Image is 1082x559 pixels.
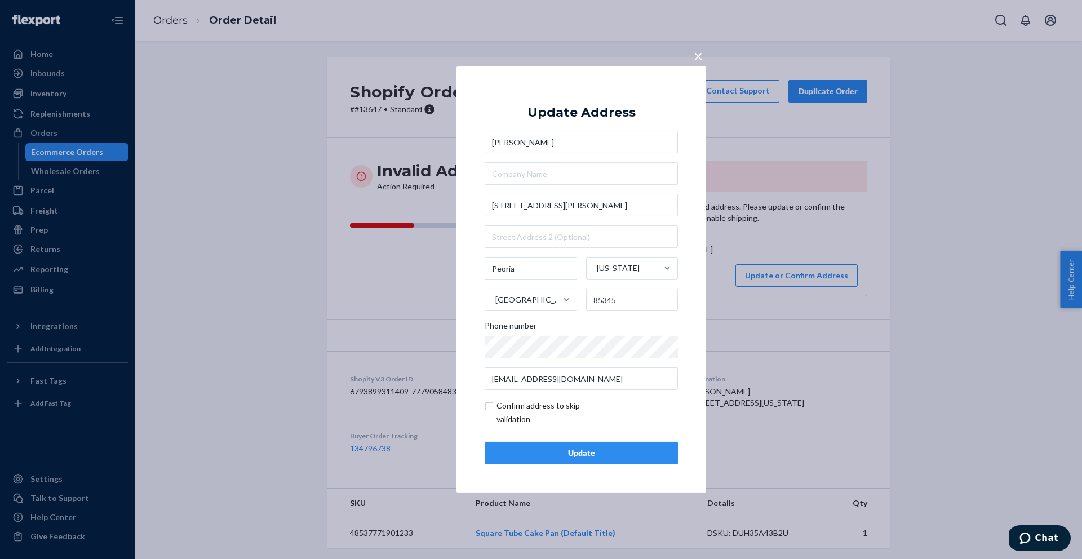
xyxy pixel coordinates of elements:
[485,442,678,464] button: Update
[494,289,495,311] input: [GEOGRAPHIC_DATA]
[586,289,679,311] input: ZIP Code
[485,320,536,336] span: Phone number
[694,46,703,65] span: ×
[485,162,678,185] input: Company Name
[596,257,597,279] input: [US_STATE]
[1009,525,1071,553] iframe: Opens a widget where you can chat to one of our agents
[485,367,678,390] input: Email (Only Required for International)
[494,447,668,459] div: Update
[485,225,678,248] input: Street Address 2 (Optional)
[485,257,577,279] input: City
[485,131,678,153] input: First & Last Name
[485,194,678,216] input: Street Address
[597,263,640,274] div: [US_STATE]
[527,106,636,119] div: Update Address
[495,294,562,305] div: [GEOGRAPHIC_DATA]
